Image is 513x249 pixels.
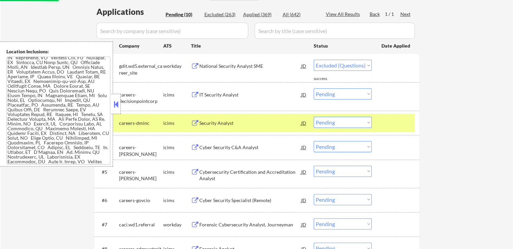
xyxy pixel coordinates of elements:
[163,91,191,98] div: icims
[6,48,110,55] div: Location Inclusions:
[400,11,411,18] div: Next
[301,88,307,101] div: JD
[301,194,307,206] div: JD
[370,11,380,18] div: Back
[301,218,307,230] div: JD
[199,144,301,151] div: Cyber Security C&A Analyst
[163,169,191,175] div: icims
[163,120,191,127] div: icims
[255,23,415,39] input: Search by title (case sensitive)
[199,197,301,204] div: Cyber Security Specialist (Remote)
[102,169,114,175] div: #5
[163,197,191,204] div: icims
[166,11,199,18] div: Pending (10)
[119,43,163,49] div: Company
[163,63,191,70] div: workday
[314,76,341,82] div: success
[283,11,316,18] div: All (642)
[163,144,191,151] div: icims
[199,63,301,70] div: National Security Analyst SME
[119,221,163,228] div: caci.wd1.referral
[96,8,163,16] div: Applications
[119,120,163,127] div: careers-dminc
[326,11,362,18] div: View All Results
[301,117,307,129] div: JD
[119,91,163,105] div: careers-decisionpointcorp
[314,39,372,52] div: Status
[385,11,400,18] div: 1 / 1
[119,144,163,157] div: careers-[PERSON_NAME]
[301,60,307,72] div: JD
[199,91,301,98] div: IT Security Analyst
[381,43,411,49] div: Date Applied
[199,120,301,127] div: Security Analyst
[119,197,163,204] div: careers-govcio
[204,11,238,18] div: Excluded (263)
[199,221,301,228] div: Forensic Cybersecurity Analyst, Journeyman
[243,11,277,18] div: Applied (369)
[301,141,307,153] div: JD
[102,221,114,228] div: #7
[119,169,163,182] div: careers-[PERSON_NAME]
[102,197,114,204] div: #6
[163,221,191,228] div: workday
[119,63,163,76] div: gdit.wd5.external_career_site
[301,166,307,178] div: JD
[163,43,191,49] div: ATS
[191,43,307,49] div: Title
[199,169,301,182] div: Cybersecurity Certification and Accreditation Analyst
[96,23,248,39] input: Search by company (case sensitive)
